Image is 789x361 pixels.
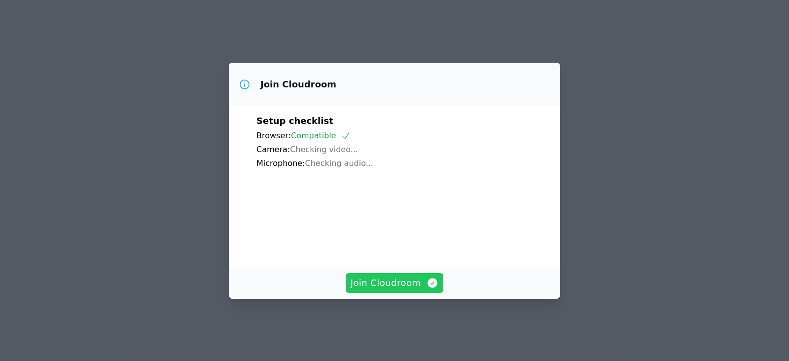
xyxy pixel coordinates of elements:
span: Setup checklist [256,116,333,126]
span: Checking video... [290,145,358,154]
h3: Join Cloudroom [260,79,336,90]
span: Checking audio... [305,159,373,168]
span: Compatible [291,131,351,140]
button: Join Cloudroom [346,273,444,293]
span: Microphone: [256,159,305,168]
span: Browser: [256,131,291,140]
span: Camera: [256,145,290,154]
span: Join Cloudroom [351,276,439,290]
